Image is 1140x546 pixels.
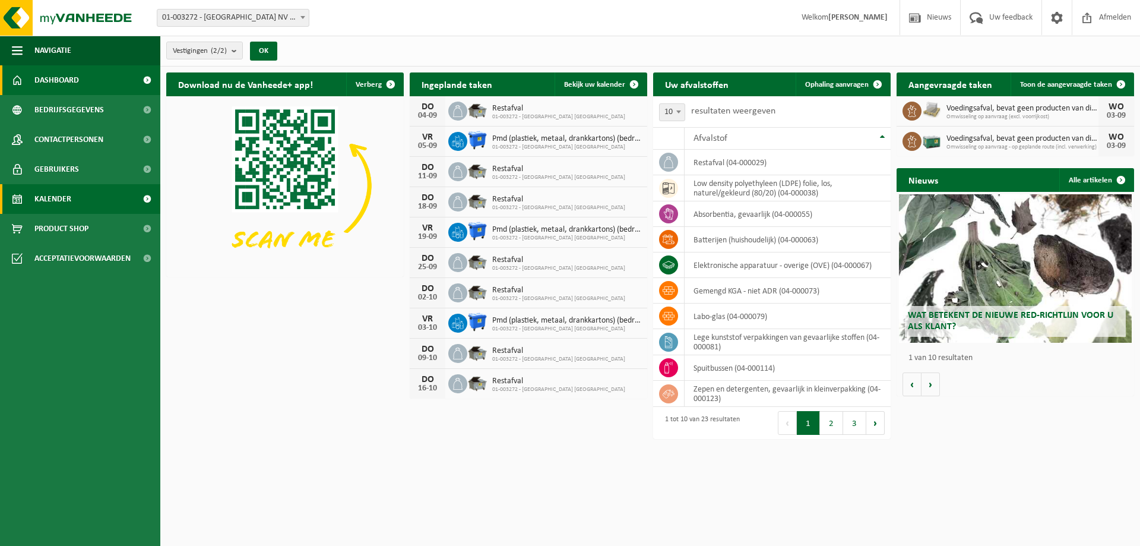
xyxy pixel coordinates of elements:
span: Voedingsafval, bevat geen producten van dierlijke oorsprong, gemengde verpakking... [946,134,1098,144]
div: VR [416,132,439,142]
div: 03-09 [1104,112,1128,120]
span: Restafval [492,286,625,295]
button: Previous [778,411,797,435]
div: 09-10 [416,354,439,362]
h2: Ingeplande taken [410,72,504,96]
count: (2/2) [211,47,227,55]
img: WB-5000-GAL-GY-01 [467,282,487,302]
span: Restafval [492,377,625,386]
img: WB-5000-GAL-GY-01 [467,342,487,362]
h2: Aangevraagde taken [897,72,1004,96]
div: WO [1104,102,1128,112]
span: Restafval [492,195,625,204]
img: WB-1100-HPE-BE-01 [467,312,487,332]
span: Restafval [492,165,625,174]
span: Acceptatievoorwaarden [34,244,131,273]
span: Product Shop [34,214,88,244]
a: Wat betekent de nieuwe RED-richtlijn voor u als klant? [899,194,1132,343]
p: 1 van 10 resultaten [908,354,1128,362]
span: Navigatie [34,36,71,65]
img: PB-LB-0680-HPE-GN-01 [921,130,942,150]
div: DO [416,102,439,112]
span: Wat betekent de nieuwe RED-richtlijn voor u als klant? [908,311,1113,332]
img: WB-5000-GAL-GY-01 [467,251,487,272]
img: WB-5000-GAL-GY-01 [467,100,487,120]
span: Gebruikers [34,154,79,184]
h2: Download nu de Vanheede+ app! [166,72,325,96]
div: 1 tot 10 van 23 resultaten [659,410,740,436]
div: 03-09 [1104,142,1128,150]
div: 02-10 [416,293,439,302]
span: 01-003272 - BELGOSUC NV - BEERNEM [157,10,309,26]
span: 01-003272 - [GEOGRAPHIC_DATA] [GEOGRAPHIC_DATA] [492,265,625,272]
span: Kalender [34,184,71,214]
div: DO [416,375,439,384]
span: 01-003272 - [GEOGRAPHIC_DATA] [GEOGRAPHIC_DATA] [492,174,625,181]
span: Bekijk uw kalender [564,81,625,89]
a: Toon de aangevraagde taken [1011,72,1133,96]
img: WB-1100-HPE-BE-01 [467,130,487,150]
div: 05-09 [416,142,439,150]
td: zepen en detergenten, gevaarlijk in kleinverpakking (04-000123) [685,381,891,407]
td: restafval (04-000029) [685,150,891,175]
span: Restafval [492,255,625,265]
h2: Nieuws [897,168,950,191]
td: lege kunststof verpakkingen van gevaarlijke stoffen (04-000081) [685,329,891,355]
span: Voedingsafval, bevat geen producten van dierlijke oorsprong, gemengde verpakking... [946,104,1098,113]
img: WB-5000-GAL-GY-01 [467,160,487,181]
div: DO [416,345,439,354]
div: 11-09 [416,172,439,181]
span: 01-003272 - BELGOSUC NV - BEERNEM [157,9,309,27]
span: 01-003272 - [GEOGRAPHIC_DATA] [GEOGRAPHIC_DATA] [492,295,625,302]
span: Pmd (plastiek, metaal, drankkartons) (bedrijven) [492,316,641,326]
button: Volgende [921,373,940,396]
button: OK [250,42,277,61]
span: 01-003272 - [GEOGRAPHIC_DATA] [GEOGRAPHIC_DATA] [492,204,625,212]
button: Verberg [346,72,403,96]
button: 1 [797,411,820,435]
div: DO [416,284,439,293]
strong: [PERSON_NAME] [828,13,888,22]
div: VR [416,223,439,233]
a: Alle artikelen [1059,168,1133,192]
span: Contactpersonen [34,125,103,154]
span: Omwisseling op aanvraag - op geplande route (incl. verwerking) [946,144,1098,151]
span: Vestigingen [173,42,227,60]
span: 01-003272 - [GEOGRAPHIC_DATA] [GEOGRAPHIC_DATA] [492,144,641,151]
button: 3 [843,411,866,435]
span: Toon de aangevraagde taken [1020,81,1112,89]
img: Download de VHEPlus App [166,96,404,274]
div: DO [416,163,439,172]
a: Ophaling aanvragen [796,72,889,96]
span: 10 [659,103,685,121]
td: absorbentia, gevaarlijk (04-000055) [685,201,891,227]
div: 18-09 [416,203,439,211]
div: WO [1104,132,1128,142]
button: Vestigingen(2/2) [166,42,243,59]
button: Vorige [902,373,921,396]
span: Afvalstof [693,134,727,143]
img: LP-PA-00000-WDN-11 [921,100,942,120]
span: Restafval [492,346,625,356]
span: Ophaling aanvragen [805,81,869,89]
span: 01-003272 - [GEOGRAPHIC_DATA] [GEOGRAPHIC_DATA] [492,326,641,333]
div: 25-09 [416,263,439,272]
span: 01-003272 - [GEOGRAPHIC_DATA] [GEOGRAPHIC_DATA] [492,356,625,363]
img: WB-5000-GAL-GY-01 [467,373,487,393]
td: elektronische apparatuur - overige (OVE) (04-000067) [685,253,891,278]
a: Bekijk uw kalender [555,72,646,96]
span: Dashboard [34,65,79,95]
div: 19-09 [416,233,439,241]
span: Omwisseling op aanvraag (excl. voorrijkost) [946,113,1098,121]
span: 01-003272 - [GEOGRAPHIC_DATA] [GEOGRAPHIC_DATA] [492,235,641,242]
span: Bedrijfsgegevens [34,95,104,125]
td: low density polyethyleen (LDPE) folie, los, naturel/gekleurd (80/20) (04-000038) [685,175,891,201]
div: DO [416,193,439,203]
img: WB-5000-GAL-GY-01 [467,191,487,211]
span: 10 [660,104,685,121]
span: Restafval [492,104,625,113]
button: Next [866,411,885,435]
label: resultaten weergeven [691,106,775,116]
h2: Uw afvalstoffen [653,72,740,96]
img: WB-1100-HPE-BE-01 [467,221,487,241]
